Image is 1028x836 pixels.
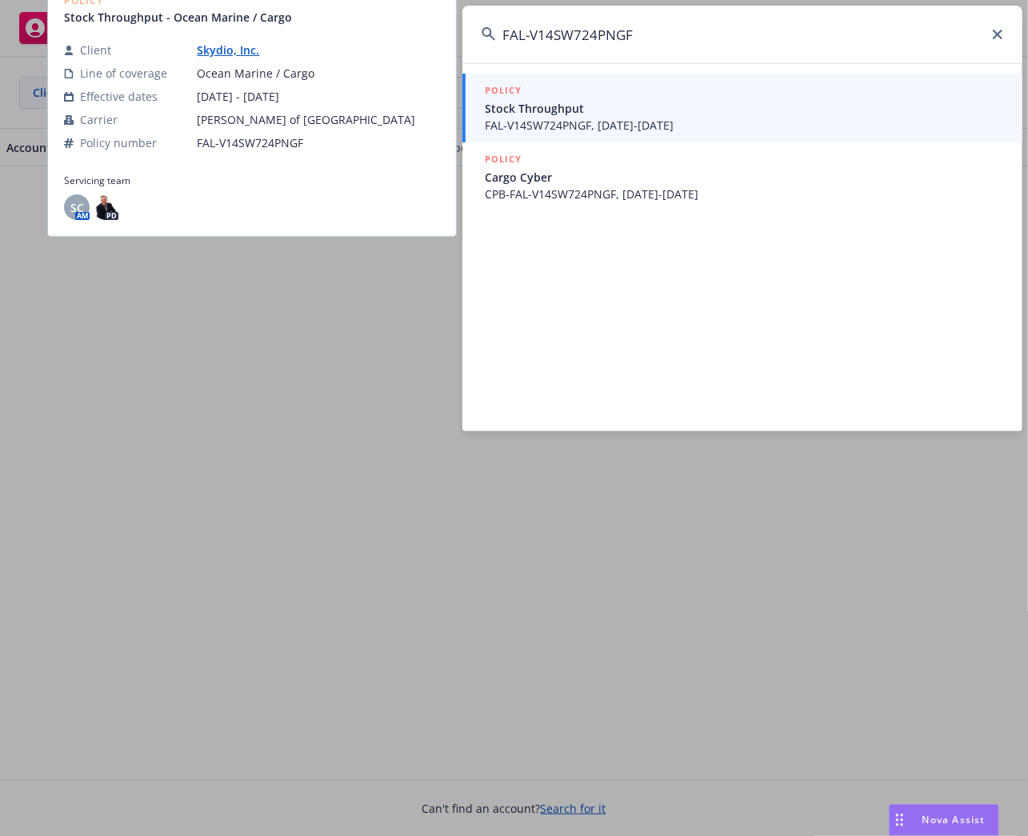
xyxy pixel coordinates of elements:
h5: POLICY [485,82,522,98]
input: Search... [462,6,1022,63]
h5: POLICY [485,151,522,167]
span: CPB-FAL-V14SW724PNGF, [DATE]-[DATE] [485,186,1003,202]
span: Stock Throughput [485,100,1003,117]
span: FAL-V14SW724PNGF, [DATE]-[DATE] [485,117,1003,134]
span: Cargo Cyber [485,169,1003,186]
button: Nova Assist [889,804,999,836]
span: Nova Assist [922,813,986,826]
a: POLICYStock ThroughputFAL-V14SW724PNGF, [DATE]-[DATE] [462,74,1022,142]
div: Drag to move [890,805,910,835]
a: POLICYCargo CyberCPB-FAL-V14SW724PNGF, [DATE]-[DATE] [462,142,1022,211]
